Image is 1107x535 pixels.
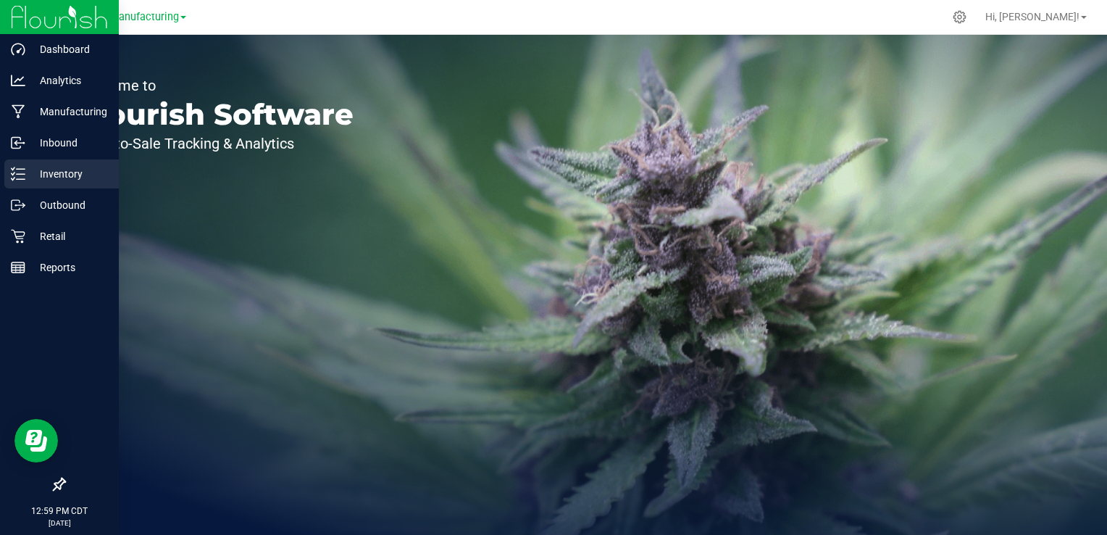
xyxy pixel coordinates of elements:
p: Welcome to [78,78,354,93]
p: Manufacturing [25,103,112,120]
inline-svg: Inventory [11,167,25,181]
span: Hi, [PERSON_NAME]! [985,11,1079,22]
p: Inbound [25,134,112,152]
inline-svg: Analytics [11,73,25,88]
p: Retail [25,228,112,245]
p: Analytics [25,72,112,89]
p: Seed-to-Sale Tracking & Analytics [78,136,354,151]
inline-svg: Dashboard [11,42,25,57]
p: Outbound [25,196,112,214]
div: Manage settings [951,10,969,24]
inline-svg: Inbound [11,136,25,150]
inline-svg: Outbound [11,198,25,212]
p: Dashboard [25,41,112,58]
p: 12:59 PM CDT [7,505,112,518]
inline-svg: Reports [11,260,25,275]
p: Inventory [25,165,112,183]
inline-svg: Retail [11,229,25,244]
span: Manufacturing [109,11,179,23]
p: Flourish Software [78,100,354,129]
p: Reports [25,259,112,276]
p: [DATE] [7,518,112,528]
iframe: Resource center [14,419,58,463]
inline-svg: Manufacturing [11,104,25,119]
